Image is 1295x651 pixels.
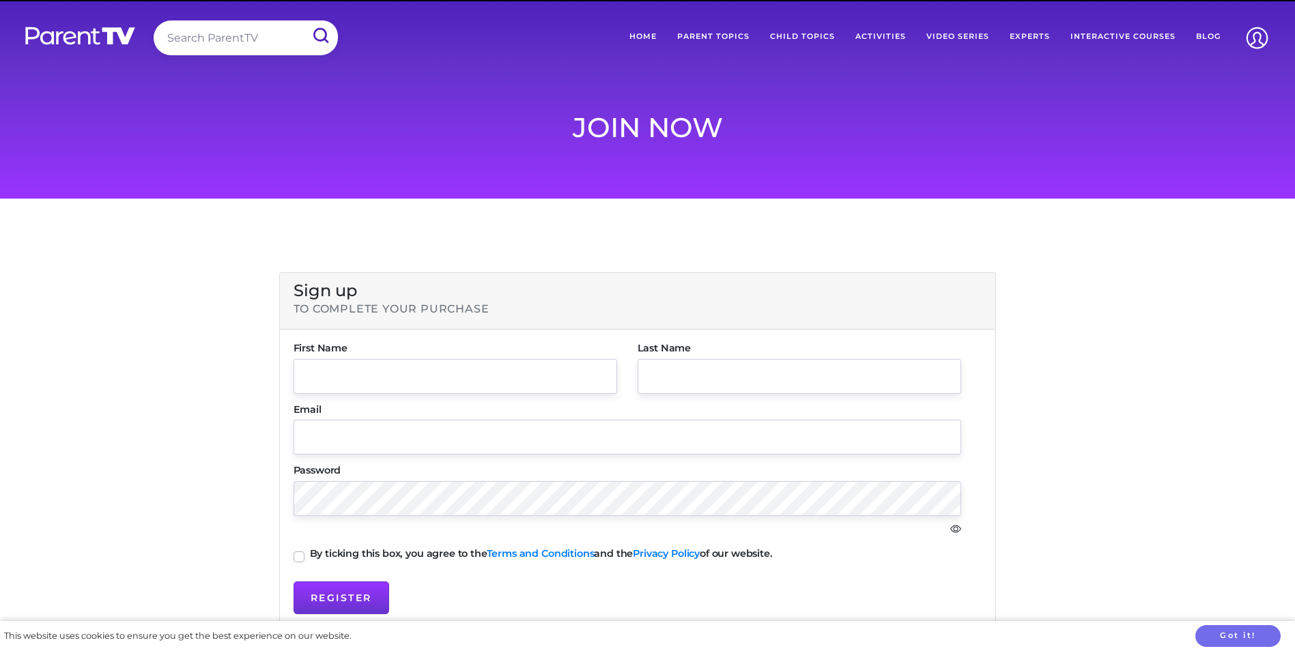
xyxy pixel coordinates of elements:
[950,523,961,534] svg: eye
[916,20,999,53] a: Video Series
[294,281,982,301] h4: Sign up
[999,20,1060,53] a: Experts
[667,20,760,53] a: Parent Topics
[294,405,961,414] label: Email
[619,20,667,53] a: Home
[294,465,961,475] label: Password
[294,581,389,614] button: Register
[845,20,916,53] a: Activities
[154,20,338,55] input: Search ParentTV
[1195,625,1281,647] button: Got it!
[24,26,137,46] img: parenttv-logo-white.4c85aaf.svg
[1240,20,1275,55] img: Account
[633,547,700,560] a: Privacy Policy
[487,547,595,560] a: Terms and Conditions
[302,20,338,51] input: Submit
[760,20,845,53] a: Child Topics
[1186,20,1231,53] a: Blog
[4,629,352,642] div: This website uses cookies to ensure you get the best experience on our website.
[269,111,1027,144] h1: Join now
[294,302,982,315] h6: to complete your purchase
[1060,20,1186,53] a: Interactive Courses
[310,549,773,558] label: By ticking this box, you agree to the and the of our website.
[294,343,617,353] label: First Name
[638,343,961,353] label: Last Name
